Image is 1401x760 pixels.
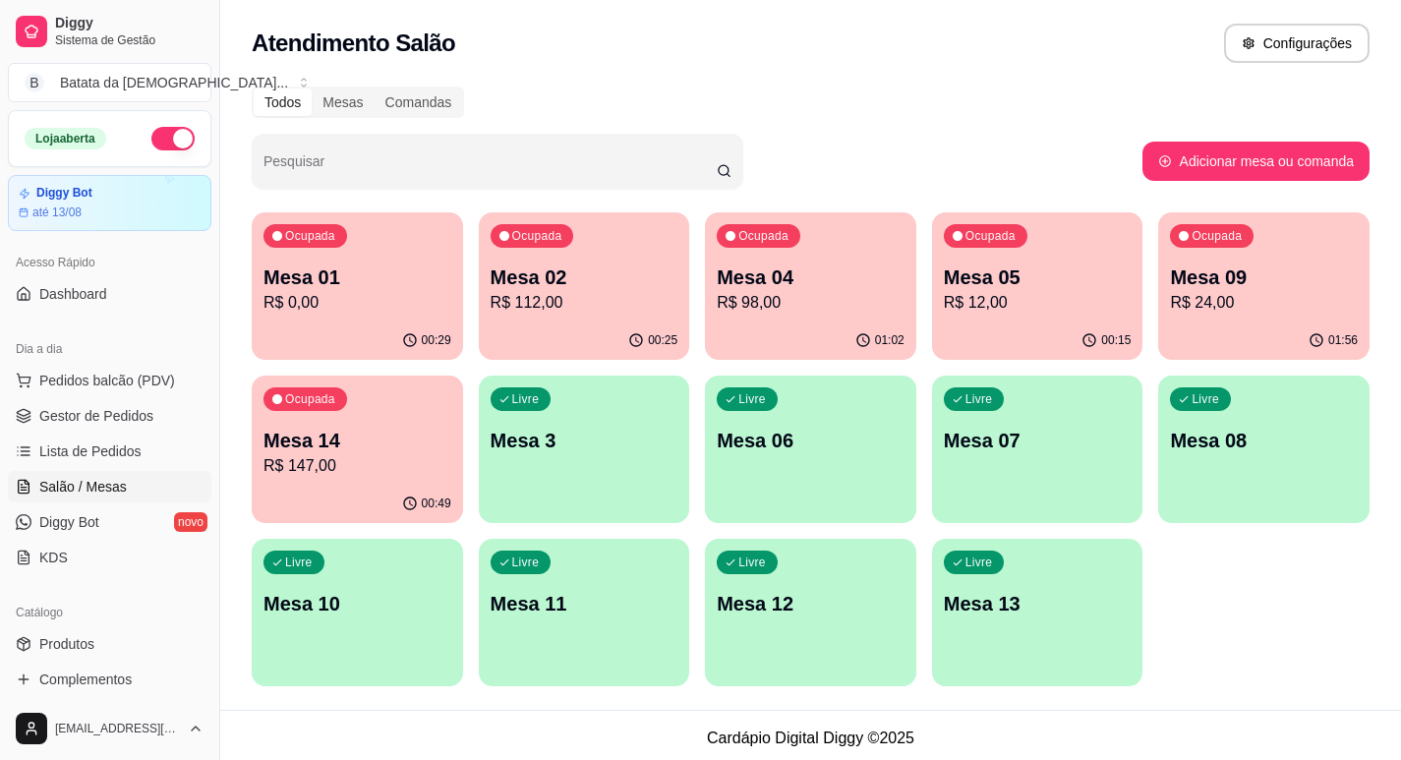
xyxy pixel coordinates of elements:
[312,88,374,116] div: Mesas
[965,391,993,407] p: Livre
[1328,332,1358,348] p: 01:56
[1224,24,1370,63] button: Configurações
[8,506,211,538] a: Diggy Botnovo
[8,63,211,102] button: Select a team
[491,263,678,291] p: Mesa 02
[39,441,142,461] span: Lista de Pedidos
[8,628,211,660] a: Produtos
[285,391,335,407] p: Ocupada
[1192,228,1242,244] p: Ocupada
[55,721,180,736] span: [EMAIL_ADDRESS][DOMAIN_NAME]
[285,555,313,570] p: Livre
[512,391,540,407] p: Livre
[875,332,905,348] p: 01:02
[25,128,106,149] div: Loja aberta
[1192,391,1219,407] p: Livre
[479,376,690,523] button: LivreMesa 3
[932,212,1143,360] button: OcupadaMesa 05R$ 12,0000:15
[1101,332,1131,348] p: 00:15
[705,376,916,523] button: LivreMesa 06
[1142,142,1370,181] button: Adicionar mesa ou comanda
[1158,376,1370,523] button: LivreMesa 08
[39,548,68,567] span: KDS
[491,590,678,617] p: Mesa 11
[263,590,451,617] p: Mesa 10
[8,400,211,432] a: Gestor de Pedidos
[1170,263,1358,291] p: Mesa 09
[965,555,993,570] p: Livre
[648,332,677,348] p: 00:25
[512,228,562,244] p: Ocupada
[932,376,1143,523] button: LivreMesa 07
[8,542,211,573] a: KDS
[717,291,905,315] p: R$ 98,00
[965,228,1016,244] p: Ocupada
[39,670,132,689] span: Complementos
[705,539,916,686] button: LivreMesa 12
[479,212,690,360] button: OcupadaMesa 02R$ 112,0000:25
[932,539,1143,686] button: LivreMesa 13
[252,212,463,360] button: OcupadaMesa 01R$ 0,0000:29
[422,332,451,348] p: 00:29
[36,186,92,201] article: Diggy Bot
[263,263,451,291] p: Mesa 01
[8,664,211,695] a: Complementos
[422,496,451,511] p: 00:49
[39,512,99,532] span: Diggy Bot
[8,471,211,502] a: Salão / Mesas
[944,590,1132,617] p: Mesa 13
[1158,212,1370,360] button: OcupadaMesa 09R$ 24,0001:56
[39,406,153,426] span: Gestor de Pedidos
[717,590,905,617] p: Mesa 12
[60,73,288,92] div: Batata da [DEMOGRAPHIC_DATA] ...
[263,159,717,179] input: Pesquisar
[944,427,1132,454] p: Mesa 07
[705,212,916,360] button: OcupadaMesa 04R$ 98,0001:02
[285,228,335,244] p: Ocupada
[738,555,766,570] p: Livre
[263,454,451,478] p: R$ 147,00
[8,705,211,752] button: [EMAIL_ADDRESS][DOMAIN_NAME]
[479,539,690,686] button: LivreMesa 11
[151,127,195,150] button: Alterar Status
[252,376,463,523] button: OcupadaMesa 14R$ 147,0000:49
[8,365,211,396] button: Pedidos balcão (PDV)
[8,175,211,231] a: Diggy Botaté 13/08
[254,88,312,116] div: Todos
[944,291,1132,315] p: R$ 12,00
[1170,427,1358,454] p: Mesa 08
[39,284,107,304] span: Dashboard
[39,634,94,654] span: Produtos
[491,427,678,454] p: Mesa 3
[738,228,788,244] p: Ocupada
[263,427,451,454] p: Mesa 14
[39,371,175,390] span: Pedidos balcão (PDV)
[55,15,204,32] span: Diggy
[944,263,1132,291] p: Mesa 05
[252,28,455,59] h2: Atendimento Salão
[8,597,211,628] div: Catálogo
[263,291,451,315] p: R$ 0,00
[8,247,211,278] div: Acesso Rápido
[39,477,127,497] span: Salão / Mesas
[252,539,463,686] button: LivreMesa 10
[717,263,905,291] p: Mesa 04
[8,278,211,310] a: Dashboard
[512,555,540,570] p: Livre
[8,436,211,467] a: Lista de Pedidos
[32,205,82,220] article: até 13/08
[375,88,463,116] div: Comandas
[738,391,766,407] p: Livre
[8,333,211,365] div: Dia a dia
[1170,291,1358,315] p: R$ 24,00
[491,291,678,315] p: R$ 112,00
[25,73,44,92] span: B
[55,32,204,48] span: Sistema de Gestão
[8,8,211,55] a: DiggySistema de Gestão
[717,427,905,454] p: Mesa 06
